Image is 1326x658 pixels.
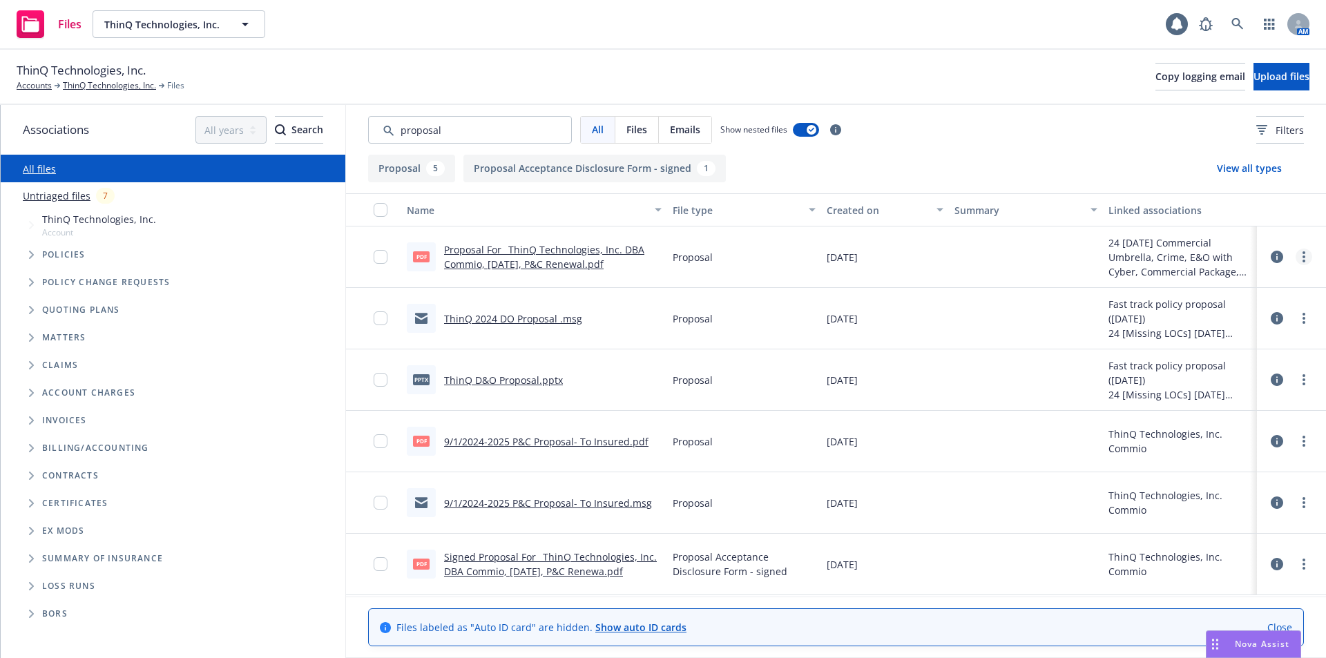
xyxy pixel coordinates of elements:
span: Files [626,122,647,137]
a: more [1296,433,1312,449]
div: 1 [697,161,715,176]
div: Name [407,203,646,217]
button: Name [401,193,667,226]
div: File type [673,203,800,217]
span: Contracts [42,472,99,480]
span: ThinQ Technologies, Inc. [17,61,146,79]
div: ThinQ Technologies, Inc. Commio [1108,488,1251,517]
button: Linked associations [1103,193,1257,226]
button: Proposal [368,155,455,182]
div: Linked associations [1108,203,1251,217]
div: Drag to move [1207,631,1224,657]
a: Proposal For_ ThinQ Technologies, Inc. DBA Commio, [DATE], P&C Renewal.pdf [444,243,644,271]
a: Files [11,5,87,43]
span: Invoices [42,416,87,425]
input: Toggle Row Selected [374,311,387,325]
a: more [1296,310,1312,327]
a: ThinQ D&O Proposal.pptx [444,374,563,387]
div: 7 [96,188,115,204]
span: Proposal [673,250,713,264]
a: more [1296,371,1312,388]
a: Switch app [1256,10,1283,38]
input: Search by keyword... [368,116,572,144]
span: ThinQ Technologies, Inc. [42,212,156,226]
span: Files labeled as "Auto ID card" are hidden. [396,620,686,635]
button: SearchSearch [275,116,323,144]
div: ThinQ Technologies, Inc. Commio [1108,550,1251,579]
a: All files [23,162,56,175]
div: Summary [954,203,1082,217]
input: Toggle Row Selected [374,250,387,264]
a: 9/1/2024-2025 P&C Proposal- To Insured.pdf [444,435,648,448]
div: Search [275,117,323,143]
span: Copy logging email [1155,70,1245,83]
span: pdf [413,436,430,446]
button: View all types [1195,155,1304,182]
a: Signed Proposal For_ ThinQ Technologies, Inc. DBA Commio, [DATE], P&C Renewa.pdf [444,550,657,578]
input: Toggle Row Selected [374,434,387,448]
div: Fast track policy proposal ([DATE]) [1108,358,1251,387]
a: Search [1224,10,1251,38]
span: [DATE] [827,434,858,449]
span: Proposal [673,434,713,449]
a: Show auto ID cards [595,621,686,634]
span: Files [58,19,81,30]
button: Proposal Acceptance Disclosure Form - signed [463,155,726,182]
button: Upload files [1253,63,1309,90]
div: Fast track policy proposal ([DATE]) [1108,297,1251,326]
button: ThinQ Technologies, Inc. [93,10,265,38]
span: Loss Runs [42,582,95,590]
span: Show nested files [720,124,787,135]
span: Summary of insurance [42,554,163,563]
span: [DATE] [827,496,858,510]
div: 24 [Missing LOCs] [DATE] Management Liability Renewal [1108,387,1251,402]
div: Folder Tree Example [1,434,345,628]
a: Close [1267,620,1292,635]
input: Toggle Row Selected [374,557,387,571]
a: more [1296,556,1312,572]
input: Toggle Row Selected [374,373,387,387]
input: Toggle Row Selected [374,496,387,510]
span: Policies [42,251,86,259]
a: Accounts [17,79,52,92]
span: BORs [42,610,68,618]
span: Account charges [42,389,135,397]
span: Quoting plans [42,306,120,314]
span: ThinQ Technologies, Inc. [104,17,224,32]
button: Filters [1256,116,1304,144]
span: Associations [23,121,89,139]
span: Ex Mods [42,527,84,535]
div: 5 [426,161,445,176]
span: Billing/Accounting [42,444,149,452]
span: Proposal Acceptance Disclosure Form - signed [673,550,816,579]
span: Proposal [673,496,713,510]
button: Nova Assist [1206,630,1301,658]
div: Created on [827,203,929,217]
button: File type [667,193,821,226]
a: more [1296,249,1312,265]
span: Files [167,79,184,92]
span: pptx [413,374,430,385]
span: Nova Assist [1235,638,1289,650]
span: [DATE] [827,250,858,264]
a: Untriaged files [23,188,90,203]
a: ThinQ 2024 DO Proposal .msg [444,312,582,325]
button: Summary [949,193,1103,226]
div: Tree Example [1,209,345,434]
span: Account [42,226,156,238]
span: Policy change requests [42,278,170,287]
svg: Search [275,124,286,135]
span: All [592,122,604,137]
span: pdf [413,559,430,569]
span: [DATE] [827,373,858,387]
span: [DATE] [827,557,858,572]
span: pdf [413,251,430,262]
a: Report a Bug [1192,10,1220,38]
a: 9/1/2024-2025 P&C Proposal- To Insured.msg [444,496,652,510]
span: Emails [670,122,700,137]
span: Filters [1256,123,1304,137]
a: more [1296,494,1312,511]
div: 24 [DATE] Commercial Umbrella, Crime, E&O with Cyber, Commercial Package, Commercial Auto Renewal [1108,235,1251,279]
div: 24 [Missing LOCs] [DATE] Management Liability Renewal [1108,326,1251,340]
span: Claims [42,361,78,369]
